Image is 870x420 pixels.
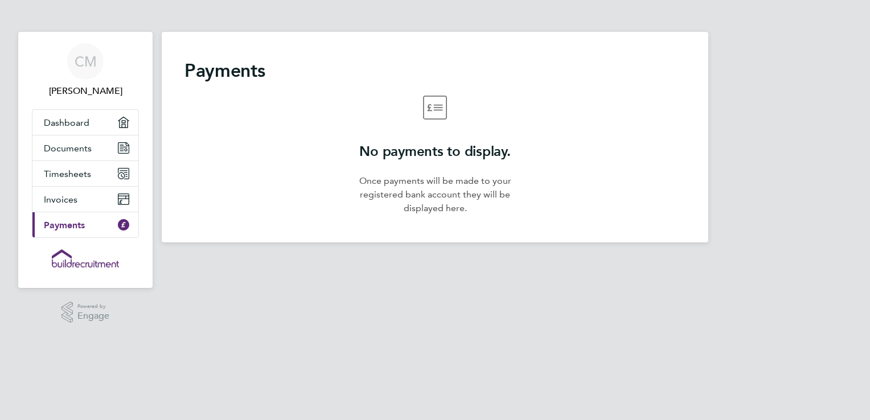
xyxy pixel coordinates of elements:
[32,110,138,135] a: Dashboard
[44,143,92,154] span: Documents
[44,220,85,230] span: Payments
[44,117,89,128] span: Dashboard
[32,249,139,267] a: Go to home page
[32,212,138,237] a: Payments
[44,168,91,179] span: Timesheets
[18,32,153,288] nav: Main navigation
[44,194,77,205] span: Invoices
[32,135,138,160] a: Documents
[32,161,138,186] a: Timesheets
[52,249,119,267] img: buildrec-logo-retina.png
[77,302,109,311] span: Powered by
[184,59,686,82] h2: Payments
[77,311,109,321] span: Engage
[32,43,139,98] a: CM[PERSON_NAME]
[353,142,517,160] h2: No payments to display.
[75,54,97,69] span: CM
[32,187,138,212] a: Invoices
[61,302,110,323] a: Powered byEngage
[32,84,139,98] span: Chevonne Mccann
[353,174,517,215] p: Once payments will be made to your registered bank account they will be displayed here.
